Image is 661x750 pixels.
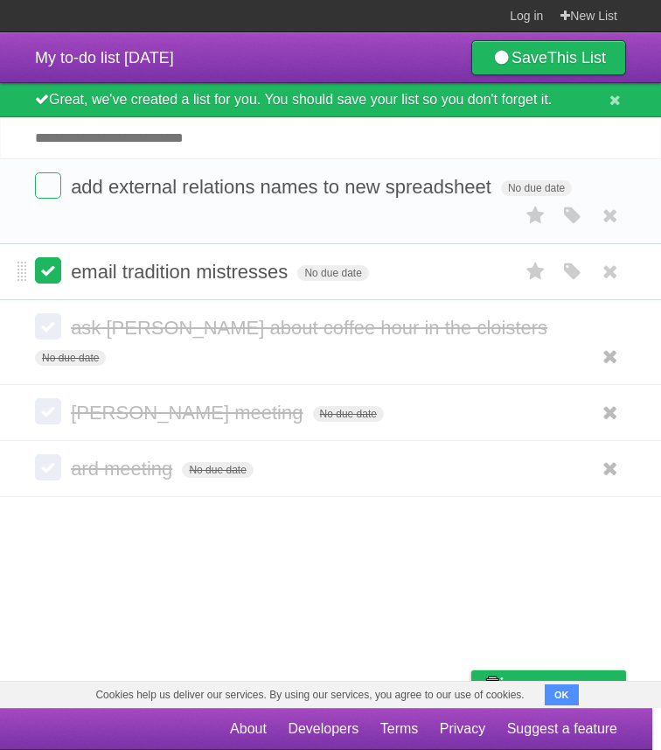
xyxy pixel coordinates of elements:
[71,458,177,480] span: ard meeting
[545,684,579,705] button: OK
[35,313,61,340] label: Done
[507,712,617,746] a: Suggest a feature
[519,257,553,286] label: Star task
[35,454,61,480] label: Done
[35,350,106,366] span: No due date
[313,406,384,422] span: No due date
[288,712,358,746] a: Developers
[71,402,307,424] span: [PERSON_NAME] meeting
[380,712,419,746] a: Terms
[78,682,541,708] span: Cookies help us deliver our services. By using our services, you agree to our use of cookies.
[501,180,572,196] span: No due date
[71,176,496,198] span: add external relations names to new spreadsheet
[71,261,292,283] span: email tradition mistresses
[230,712,267,746] a: About
[480,671,504,701] img: Buy me a coffee
[35,257,61,284] label: Done
[440,712,485,746] a: Privacy
[182,462,253,478] span: No due date
[471,40,626,75] a: SaveThis List
[508,671,617,702] span: Buy me a coffee
[35,398,61,424] label: Done
[297,265,368,281] span: No due date
[35,49,174,67] span: My to-do list [DATE]
[547,49,606,67] b: This List
[71,317,552,339] span: ask [PERSON_NAME] about coffee hour in the cloisters
[519,201,553,230] label: Star task
[35,172,61,199] label: Done
[471,670,626,703] a: Buy me a coffee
